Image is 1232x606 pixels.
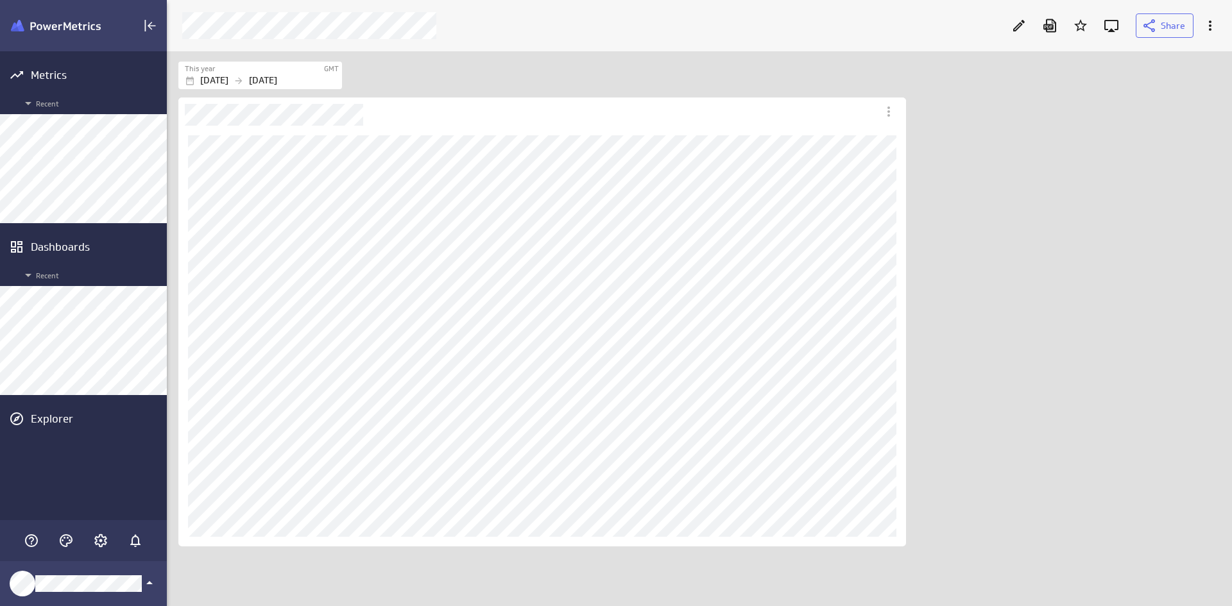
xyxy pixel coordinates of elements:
div: Collapse [139,15,161,37]
div: Add to Starred [1070,15,1091,37]
div: Filters [178,61,1220,89]
div: Edit [1008,15,1030,37]
span: Share [1161,20,1185,31]
img: Klipfolio PowerMetrics Banner [11,20,101,32]
svg: Account and settings [93,533,108,548]
p: [DATE] [249,74,277,87]
div: Help [21,530,42,551]
div: Download as PDF [1039,15,1061,37]
div: Themes [55,530,77,551]
svg: Themes [58,533,74,548]
label: GMT [324,63,339,74]
div: This yearGMT[DATE][DATE] [178,62,342,89]
label: This year [185,63,216,74]
div: Explorer [31,412,164,426]
span: Recent [21,96,160,111]
p: [DATE] [200,74,228,87]
span: Recent [21,267,160,283]
div: Metrics [31,68,136,82]
div: Dashboard content with 1 widget [167,95,1232,606]
button: Share [1136,13,1193,38]
div: Dashboard Widget [178,97,906,546]
div: Notifications [124,530,146,551]
div: Dashboards [31,240,136,254]
div: Enter fullscreen mode [1100,15,1122,37]
div: More actions [1199,15,1221,37]
div: Account and settings [90,530,112,551]
div: More actions [878,101,900,122]
div: Jan 01 2025 to Dec 31 2025 GMT (GMT-0:00) [178,62,342,89]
